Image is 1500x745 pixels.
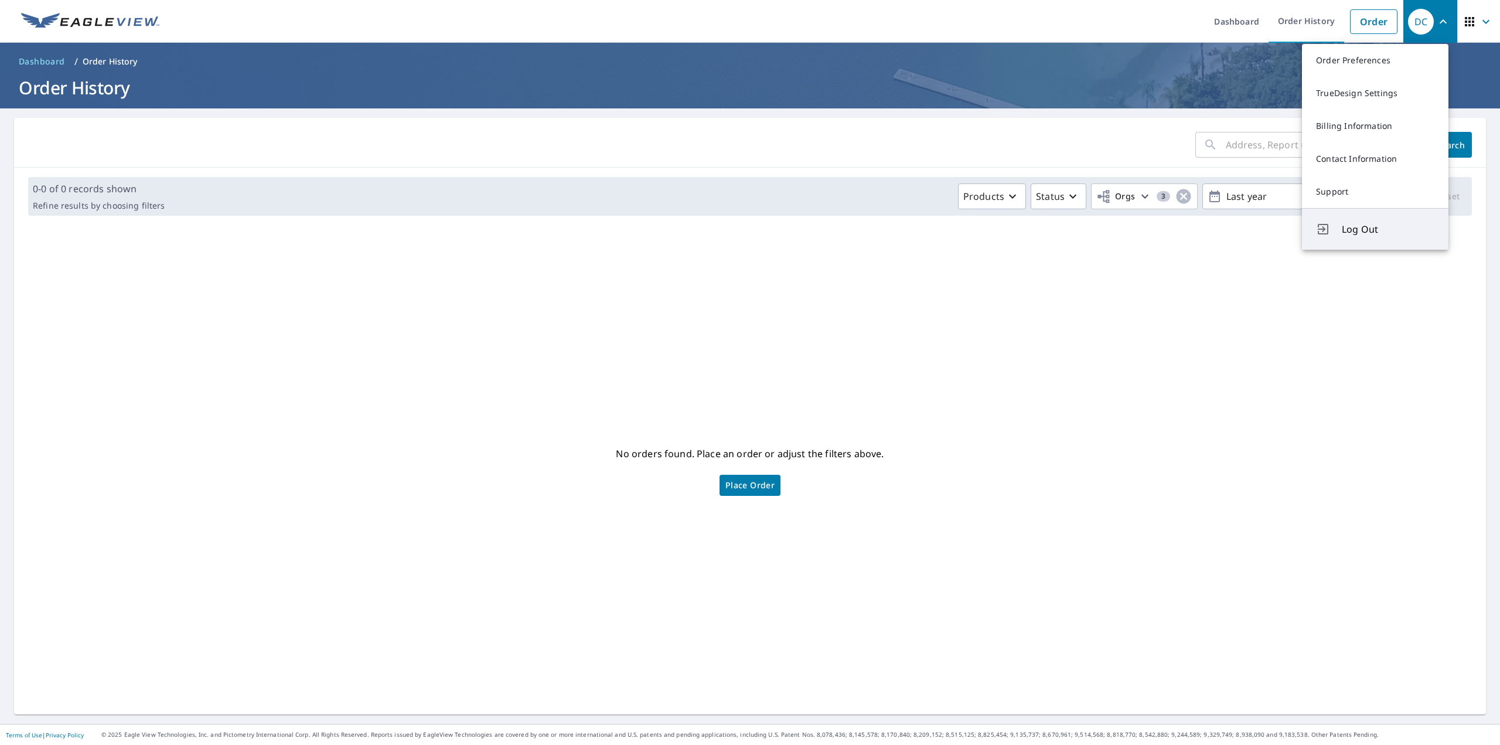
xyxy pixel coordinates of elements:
p: Status [1036,189,1065,203]
p: Refine results by choosing filters [33,200,165,211]
a: Place Order [720,475,780,496]
button: Orgs3 [1091,183,1198,209]
span: Place Order [725,482,775,488]
p: Order History [83,56,138,67]
div: DC [1408,9,1434,35]
a: Terms of Use [6,731,42,739]
p: Products [963,189,1004,203]
a: Support [1302,175,1448,208]
a: Order [1350,9,1397,34]
button: Search [1430,132,1472,158]
a: Dashboard [14,52,70,71]
a: Privacy Policy [46,731,84,739]
button: Log Out [1302,208,1448,250]
p: 0-0 of 0 records shown [33,182,165,196]
button: Status [1031,183,1086,209]
span: Search [1439,140,1462,151]
span: Orgs [1096,189,1136,204]
button: Last year [1202,183,1378,209]
li: / [74,55,78,69]
h1: Order History [14,76,1486,100]
p: © 2025 Eagle View Technologies, Inc. and Pictometry International Corp. All Rights Reserved. Repo... [101,730,1494,739]
img: EV Logo [21,13,159,30]
span: Dashboard [19,56,65,67]
a: TrueDesign Settings [1302,77,1448,110]
a: Billing Information [1302,110,1448,142]
a: Contact Information [1302,142,1448,175]
span: Log Out [1342,222,1434,236]
p: | [6,732,84,739]
input: Address, Report #, Claim ID, etc. [1226,128,1420,161]
nav: breadcrumb [14,52,1486,71]
button: Products [958,183,1026,209]
p: No orders found. Place an order or adjust the filters above. [616,444,884,463]
span: 3 [1157,192,1170,200]
a: Order Preferences [1302,44,1448,77]
p: Last year [1222,186,1359,207]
